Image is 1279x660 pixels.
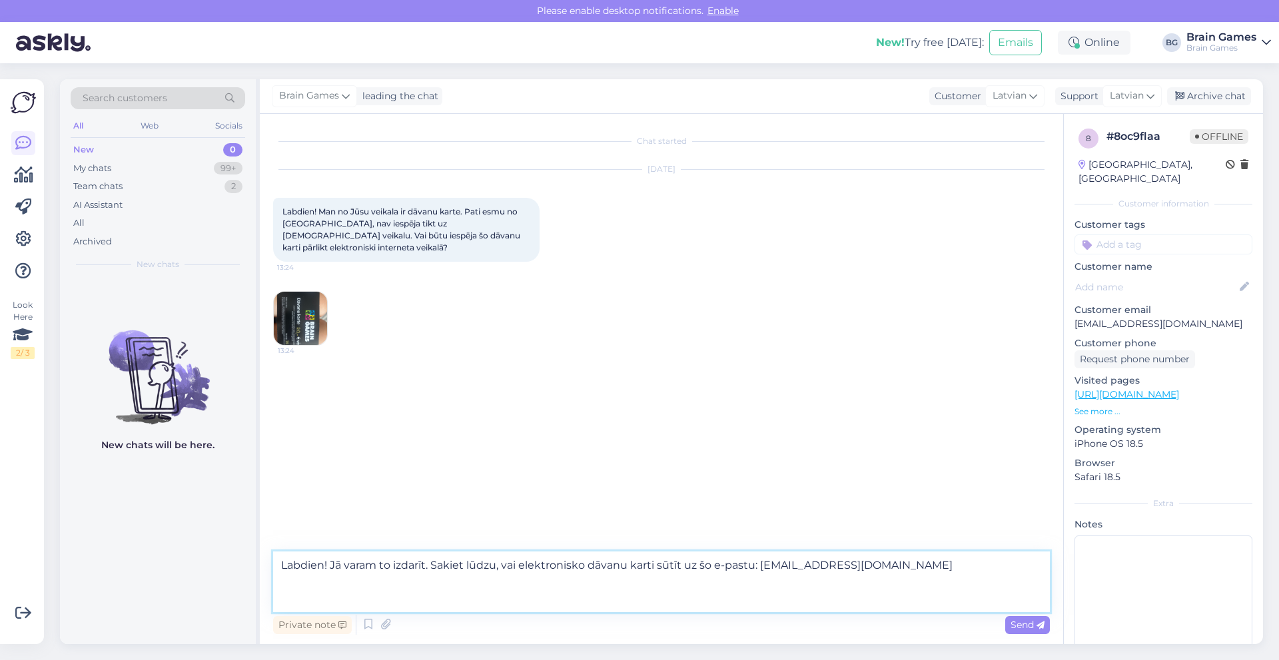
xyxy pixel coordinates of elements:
[1074,260,1252,274] p: Customer name
[273,551,1050,612] textarea: Labdien! Jā varam to izdarīt. Sakiet lūdzu, vai elektronisko dāvanu karti sūtīt uz šo e-pastu: [E...
[876,36,905,49] b: New!
[73,143,94,157] div: New
[1074,388,1179,400] a: [URL][DOMAIN_NAME]
[214,162,242,175] div: 99+
[1074,437,1252,451] p: iPhone OS 18.5
[1190,129,1248,144] span: Offline
[989,30,1042,55] button: Emails
[83,91,167,105] span: Search customers
[1074,470,1252,484] p: Safari 18.5
[137,258,179,270] span: New chats
[1075,280,1237,294] input: Add name
[1074,234,1252,254] input: Add a tag
[1186,32,1256,43] div: Brain Games
[11,347,35,359] div: 2 / 3
[273,135,1050,147] div: Chat started
[73,216,85,230] div: All
[71,117,86,135] div: All
[11,90,36,115] img: Askly Logo
[73,235,112,248] div: Archived
[1074,218,1252,232] p: Customer tags
[1074,336,1252,350] p: Customer phone
[274,292,327,345] img: Attachment
[101,438,214,452] p: New chats will be here.
[993,89,1027,103] span: Latvian
[1058,31,1130,55] div: Online
[138,117,161,135] div: Web
[224,180,242,193] div: 2
[1074,350,1195,368] div: Request phone number
[1074,497,1252,509] div: Extra
[876,35,984,51] div: Try free [DATE]:
[273,616,352,634] div: Private note
[60,306,256,426] img: No chats
[223,143,242,157] div: 0
[1086,133,1091,143] span: 8
[1106,129,1190,145] div: # 8oc9flaa
[703,5,743,17] span: Enable
[1074,303,1252,317] p: Customer email
[213,117,245,135] div: Socials
[73,180,123,193] div: Team chats
[1074,317,1252,331] p: [EMAIL_ADDRESS][DOMAIN_NAME]
[1011,619,1045,631] span: Send
[1162,33,1181,52] div: BG
[1167,87,1251,105] div: Archive chat
[1074,198,1252,210] div: Customer information
[1074,423,1252,437] p: Operating system
[1074,406,1252,418] p: See more ...
[73,198,123,212] div: AI Assistant
[1074,517,1252,531] p: Notes
[1186,43,1256,53] div: Brain Games
[1110,89,1144,103] span: Latvian
[277,262,327,272] span: 13:24
[278,346,328,356] span: 13:24
[357,89,438,103] div: leading the chat
[1186,32,1271,53] a: Brain GamesBrain Games
[11,299,35,359] div: Look Here
[273,163,1050,175] div: [DATE]
[1074,374,1252,388] p: Visited pages
[929,89,981,103] div: Customer
[279,89,339,103] span: Brain Games
[1055,89,1098,103] div: Support
[73,162,111,175] div: My chats
[1078,158,1226,186] div: [GEOGRAPHIC_DATA], [GEOGRAPHIC_DATA]
[282,206,522,252] span: Labdien! Man no Jūsu veikala ir dāvanu karte. Pati esmu no [GEOGRAPHIC_DATA], nav iespēja tikt uz...
[1074,456,1252,470] p: Browser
